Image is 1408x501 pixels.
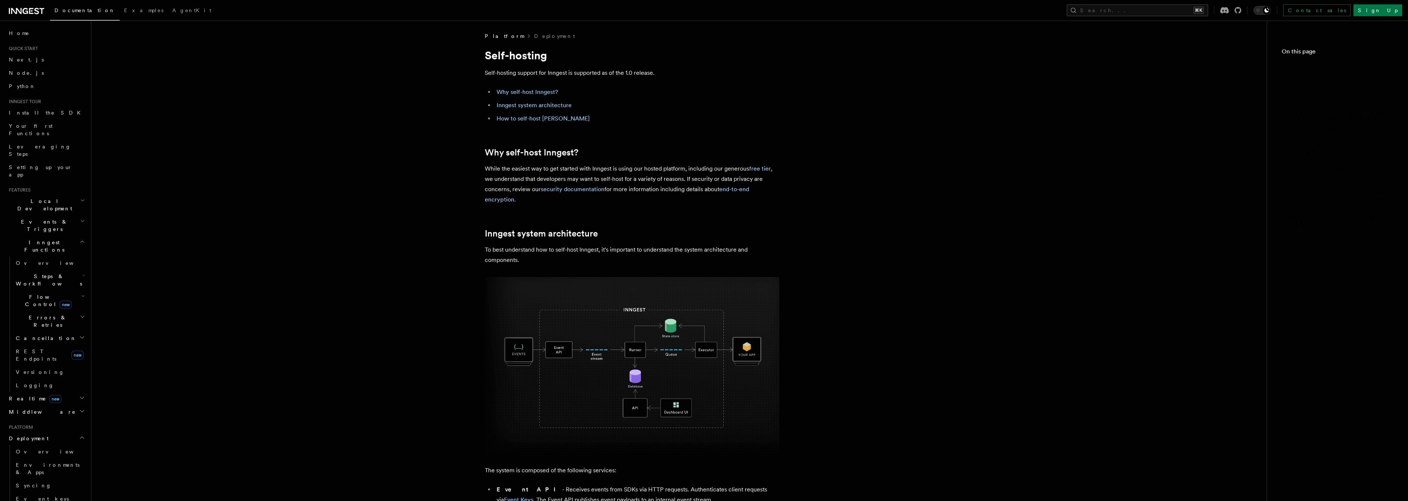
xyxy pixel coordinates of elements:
[16,348,56,362] span: REST Endpoints
[13,293,81,308] span: Flow Control
[16,260,92,266] span: Overview
[1289,205,1335,212] span: Helm chart
[1289,109,1397,124] span: How to self-host [PERSON_NAME]
[13,479,87,492] a: Syncing
[1282,59,1393,72] a: Self-hosting
[9,70,44,76] span: Node.js
[1286,202,1393,215] a: Helm chart
[6,27,87,40] a: Home
[1067,4,1208,16] button: Search...⌘K
[13,379,87,392] a: Logging
[9,110,85,116] span: Install the SDK
[485,465,779,476] p: The system is composed of the following services:
[16,369,64,375] span: Versioning
[6,256,87,392] div: Inngest Functions
[6,236,87,256] button: Inngest Functions
[541,186,604,193] a: security documentation
[6,99,41,105] span: Inngest tour
[6,424,33,430] span: Platform
[1289,218,1393,233] span: Roadmap & feature requests
[1291,140,1393,168] a: Configuring Inngest SDKs to use self-hosted server
[168,2,216,20] a: AgentKit
[9,123,53,136] span: Your first Functions
[6,392,87,405] button: Realtimenew
[485,147,578,158] a: Why self-host Inngest?
[6,435,49,442] span: Deployment
[534,32,575,40] a: Deployment
[6,408,76,416] span: Middleware
[16,462,80,475] span: Environments & Apps
[13,334,77,342] span: Cancellation
[120,2,168,20] a: Examples
[485,277,779,453] img: Inngest system architecture diagram
[13,311,87,332] button: Errors & Retries
[60,301,72,309] span: new
[9,83,36,89] span: Python
[6,46,38,52] span: Quick start
[9,57,44,63] span: Next.js
[1286,85,1393,106] a: Inngest system architecture
[6,53,87,66] a: Next.js
[1289,75,1387,83] span: Why self-host Inngest?
[1286,106,1393,127] a: How to self-host [PERSON_NAME]
[13,365,87,379] a: Versioning
[9,164,72,178] span: Setting up your app
[172,7,211,13] span: AgentKit
[497,102,572,109] a: Inngest system architecture
[485,68,779,78] p: Self-hosting support for Inngest is supported as of the 1.0 release.
[6,239,80,253] span: Inngest Functions
[16,483,52,488] span: Syncing
[1294,130,1361,137] span: Configuration
[71,351,84,360] span: new
[1286,72,1393,85] a: Why self-host Inngest?
[54,7,115,13] span: Documentation
[1354,4,1402,16] a: Sign Up
[485,245,779,265] p: To best understand how to self-host Inngest, it's important to understand the system architecture...
[1291,168,1393,189] a: Using external services
[749,165,771,172] a: free tier
[1282,47,1393,59] h4: On this page
[9,29,29,37] span: Home
[485,164,779,205] p: While the easiest way to get started with Inngest is using our hosted platform, including our gen...
[6,405,87,418] button: Middleware
[16,382,54,388] span: Logging
[6,195,87,215] button: Local Development
[9,144,71,157] span: Leveraging Steps
[16,449,92,455] span: Overview
[6,119,87,140] a: Your first Functions
[1286,215,1393,236] a: Roadmap & feature requests
[1289,88,1393,103] span: Inngest system architecture
[485,228,598,239] a: Inngest system architecture
[1285,62,1339,69] span: Self-hosting
[6,140,87,161] a: Leveraging Steps
[13,314,80,329] span: Errors & Retries
[1294,171,1393,186] span: Using external services
[13,458,87,479] a: Environments & Apps
[49,395,61,403] span: new
[6,218,80,233] span: Events & Triggers
[1286,189,1393,202] a: Docker compose example
[497,88,558,95] a: Why self-host Inngest?
[485,49,779,62] h1: Self-hosting
[1289,192,1390,199] span: Docker compose example
[13,332,87,345] button: Cancellation
[1294,143,1393,165] span: Configuring Inngest SDKs to use self-hosted server
[6,66,87,80] a: Node.js
[13,290,87,311] button: Flow Controlnew
[13,270,87,290] button: Steps & Workflows
[1193,7,1204,14] kbd: ⌘K
[6,197,80,212] span: Local Development
[6,187,31,193] span: Features
[1291,127,1393,140] a: Configuration
[50,2,120,21] a: Documentation
[13,345,87,365] a: REST Endpointsnew
[497,115,590,122] a: How to self-host [PERSON_NAME]
[6,161,87,181] a: Setting up your app
[13,273,82,287] span: Steps & Workflows
[1253,6,1271,15] button: Toggle dark mode
[6,106,87,119] a: Install the SDK
[6,432,87,445] button: Deployment
[13,256,87,270] a: Overview
[124,7,163,13] span: Examples
[497,486,562,493] strong: Event API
